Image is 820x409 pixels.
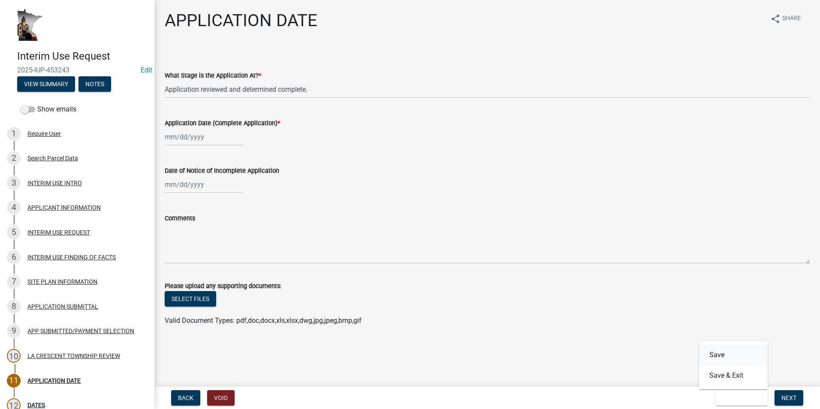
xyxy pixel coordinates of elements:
[27,353,120,359] div: LA CRESCENT TOWNSHIP REVIEW
[699,365,768,386] button: Save & Exit
[7,374,21,388] div: 11
[78,81,111,88] wm-modal-confirm: Notes
[7,250,21,264] div: 6
[17,76,75,92] button: View Summary
[27,180,82,186] div: INTERIM USE INTRO
[7,151,21,165] div: 2
[763,10,808,27] button: shareShare
[17,81,75,88] wm-modal-confirm: Summary
[165,291,216,307] button: Select files
[17,66,137,74] span: 2025-IUP-453243
[165,283,281,289] label: Please upload any supporting documents:
[27,229,90,235] div: INTERIM USE REQUEST
[207,390,235,406] button: Void
[21,104,76,114] label: Show emails
[27,304,98,310] div: APPLICATION SUBMITTAL
[782,14,801,24] span: Share
[165,120,280,126] label: Application Date (Complete Application)
[165,316,362,325] span: Valid Document Types: pdf,doc,docx,xls,xlsx,dwg,jpg,jpeg,bmp,gif
[165,168,279,174] label: Date of Notice of Incomplete Application
[27,254,116,260] div: INTERIM USE FINDING OF FACTS
[27,155,78,161] div: Search Parcel Data
[27,328,134,334] div: APP SUBMITTED/PAYMENT SELECTION
[7,349,21,363] div: 10
[165,216,195,222] label: Comments
[141,66,152,74] wm-modal-confirm: Edit Application Number
[7,201,21,214] div: 4
[165,176,243,193] input: mm/dd/yyyy
[716,390,768,406] button: Save & Exit
[17,50,148,63] h4: Interim Use Request
[7,324,21,338] div: 9
[7,226,21,239] div: 5
[781,394,796,401] span: Next
[7,300,21,313] div: 8
[141,66,152,74] a: Edit
[699,345,768,365] button: Save
[27,131,61,137] div: Require User
[770,14,781,24] i: share
[699,341,768,389] div: Save & Exit
[17,9,43,41] img: Houston County, Minnesota
[7,275,21,289] div: 7
[171,390,200,406] button: Back
[165,128,243,146] input: mm/dd/yyyy
[7,176,21,190] div: 3
[723,394,756,401] span: Save & Exit
[165,10,317,31] h1: APPLICATION DATE
[78,76,111,92] button: Notes
[165,73,261,79] label: What Stage is the Application At?
[27,402,45,408] div: DATES
[27,279,97,285] div: SITE PLAN INFORMATION
[27,204,101,211] div: APPLICANT INFORMATION
[178,394,193,401] span: Back
[7,127,21,141] div: 1
[775,390,803,406] button: Next
[27,378,81,384] div: APPLICATION DATE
